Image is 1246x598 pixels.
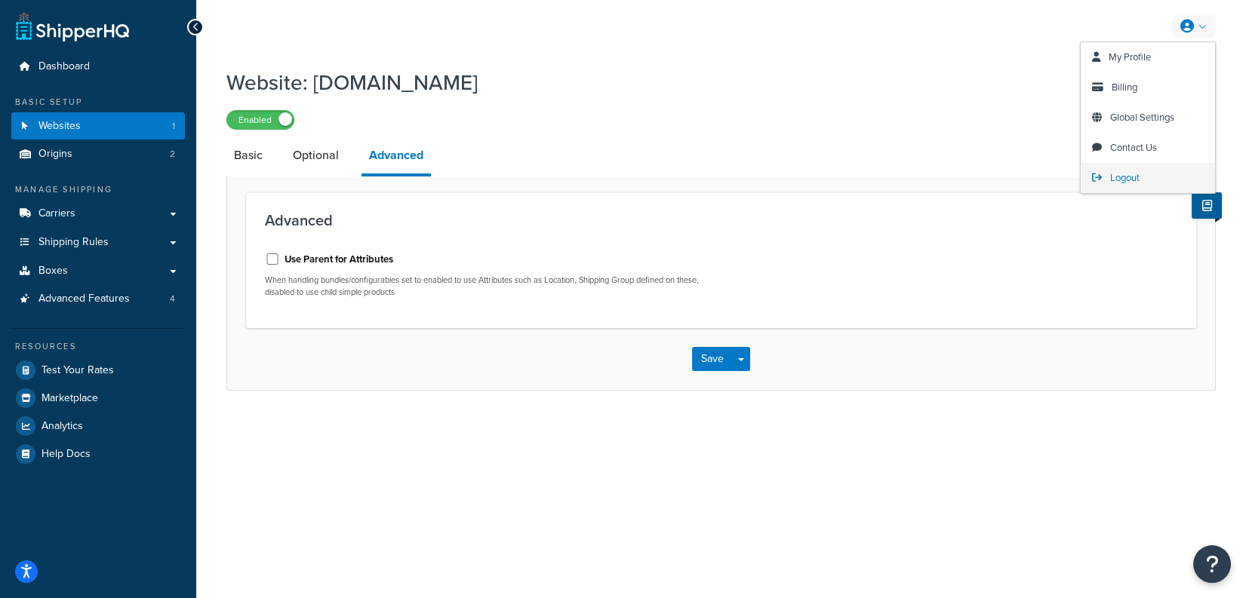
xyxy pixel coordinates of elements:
[11,357,185,384] a: Test Your Rates
[11,340,185,353] div: Resources
[170,293,175,305] span: 4
[11,140,185,168] a: Origins2
[38,120,81,133] span: Websites
[285,253,393,266] label: Use Parent for Attributes
[42,392,98,405] span: Marketplace
[11,440,185,468] a: Help Docs
[265,274,710,298] p: When handling bundles/configurables set to enabled to use Attributes such as Location, Shipping G...
[38,236,109,249] span: Shipping Rules
[42,364,114,377] span: Test Your Rates
[172,120,175,133] span: 1
[11,53,185,81] a: Dashboard
[11,412,185,440] a: Analytics
[38,60,90,73] span: Dashboard
[227,111,294,129] label: Enabled
[1081,72,1215,103] a: Billing
[11,257,185,285] a: Boxes
[38,207,75,220] span: Carriers
[42,448,91,461] span: Help Docs
[11,285,185,313] li: Advanced Features
[1109,50,1151,64] span: My Profile
[38,148,72,161] span: Origins
[170,148,175,161] span: 2
[361,137,431,176] a: Advanced
[226,68,1197,97] h1: Website: [DOMAIN_NAME]
[1110,110,1174,124] span: Global Settings
[38,265,68,278] span: Boxes
[38,293,130,305] span: Advanced Features
[1193,545,1231,583] button: Open Resource Center
[11,200,185,228] a: Carriers
[226,137,270,173] a: Basic
[11,140,185,168] li: Origins
[285,137,346,173] a: Optional
[11,228,185,256] a: Shipping Rules
[1112,80,1137,94] span: Billing
[1081,42,1215,72] a: My Profile
[1110,170,1140,185] span: Logout
[265,212,1177,228] h3: Advanced
[11,96,185,109] div: Basic Setup
[1081,103,1215,133] a: Global Settings
[11,285,185,313] a: Advanced Features4
[42,420,83,433] span: Analytics
[1110,140,1157,155] span: Contact Us
[692,347,733,371] button: Save
[11,112,185,140] a: Websites1
[11,183,185,196] div: Manage Shipping
[1081,133,1215,163] a: Contact Us
[1192,192,1222,219] button: Show Help Docs
[1081,163,1215,193] a: Logout
[11,112,185,140] li: Websites
[11,385,185,412] a: Marketplace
